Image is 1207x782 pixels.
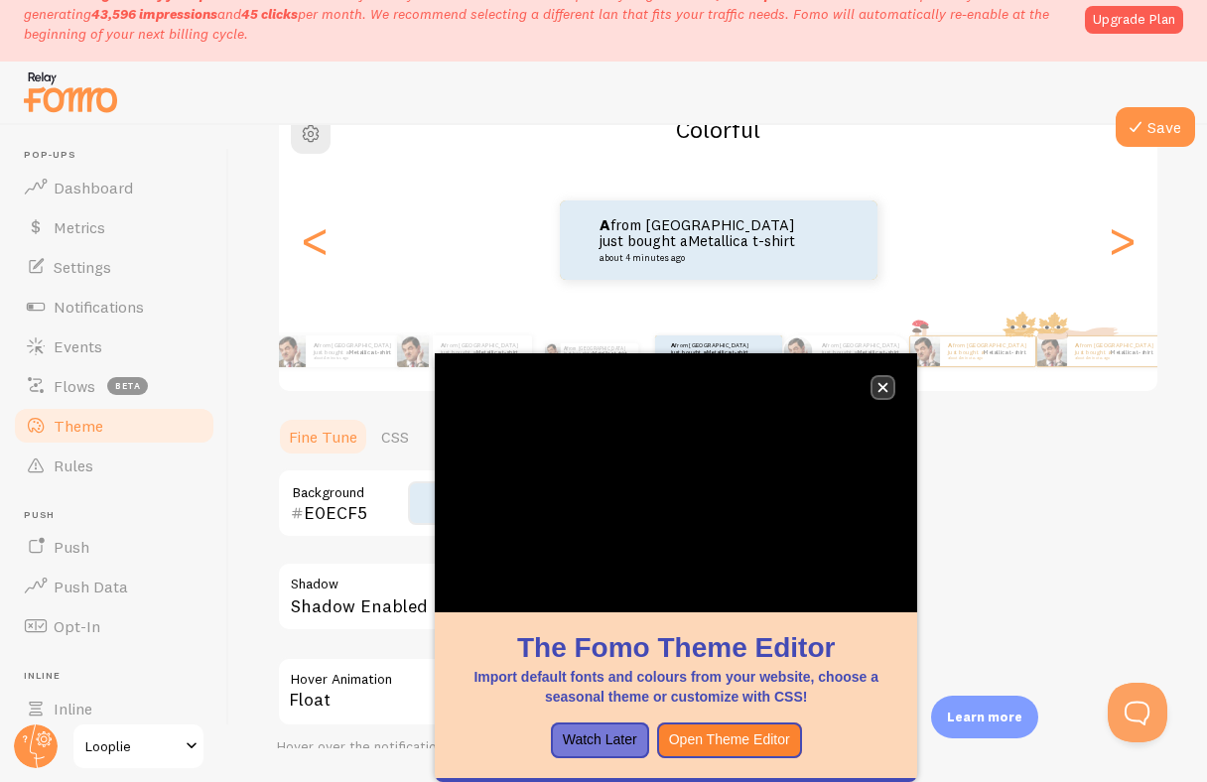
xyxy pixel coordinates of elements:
a: Metallica t-shirt [707,347,749,355]
p: from [GEOGRAPHIC_DATA] just bought a [600,217,798,263]
img: fomo-relay-logo-orange.svg [21,66,120,117]
p: from [GEOGRAPHIC_DATA] just bought a [314,342,393,360]
span: Pop-ups [24,149,216,162]
div: The Fomo Theme EditorImport default fonts and colours from your website, choose a seasonal theme ... [435,353,917,782]
a: Theme [12,406,216,446]
a: Looplie [71,722,205,770]
span: Events [54,336,102,356]
a: Metrics [12,207,216,247]
strong: A [600,215,610,234]
span: Dashboard [54,178,133,197]
span: Rules [54,456,93,475]
span: Inline [24,670,216,683]
span: Push [24,509,216,522]
div: Previous slide [303,169,327,312]
img: Fomo [784,336,813,365]
p: Import default fonts and colours from your website, choose a seasonal theme or customize with CSS! [459,667,893,707]
small: about 4 minutes ago [1075,356,1152,360]
span: beta [107,377,148,395]
a: Settings [12,247,216,287]
a: Inline [12,689,216,728]
a: Metallica t-shirt [593,350,626,356]
a: Flows beta [12,366,216,406]
a: Push Data [12,567,216,606]
a: Metallica t-shirt [858,347,900,355]
p: from [GEOGRAPHIC_DATA] just bought a [822,342,901,360]
a: Upgrade Plan [1085,6,1183,34]
img: Fomo [1037,336,1067,366]
img: Fomo [397,335,429,367]
div: Hover over the notification for preview [277,738,872,756]
span: Theme [54,416,103,436]
a: Fine Tune [277,417,369,456]
a: Metallica t-shirt [349,347,392,355]
a: Rules [12,446,216,485]
a: Events [12,326,216,366]
button: Save [1116,107,1195,147]
span: Opt-In [54,616,100,636]
a: Metallica t-shirt [984,347,1026,355]
iframe: Help Scout Beacon - Open [1108,683,1167,742]
p: Learn more [947,708,1022,726]
a: Metallica t-shirt [476,347,519,355]
h1: The Fomo Theme Editor [459,628,893,667]
button: Open Theme Editor [657,722,802,758]
strong: A [671,341,675,349]
small: about 4 minutes ago [314,356,391,360]
span: Flows [54,376,95,396]
button: Watch Later [551,722,649,758]
div: Next slide [1110,169,1134,312]
div: Float [277,657,872,726]
a: Metallica t-shirt [1111,347,1153,355]
span: Inline [54,699,92,718]
a: Metallica t-shirt [688,231,795,250]
img: Fomo [274,335,306,367]
strong: A [1075,341,1079,349]
strong: A [822,341,826,349]
span: Notifications [54,297,144,317]
h2: Colorful [279,114,1157,145]
b: 45 clicks [241,5,298,23]
p: from [GEOGRAPHIC_DATA] just bought a [564,343,630,359]
span: Push [54,537,89,557]
strong: A [441,341,445,349]
img: Fomo [545,343,561,359]
a: Dashboard [12,168,216,207]
b: 43,596 impressions [91,5,217,23]
span: Looplie [85,734,180,758]
span: Push Data [54,577,128,596]
a: Push [12,527,216,567]
div: Learn more [931,696,1038,738]
p: from [GEOGRAPHIC_DATA] just bought a [1075,342,1154,360]
p: from [GEOGRAPHIC_DATA] just bought a [671,342,750,360]
strong: A [564,345,567,351]
span: Metrics [54,217,105,237]
button: close, [872,377,893,398]
strong: A [314,341,318,349]
a: CSS [369,417,421,456]
span: Settings [54,257,111,277]
img: Fomo [910,336,940,366]
strong: A [948,341,952,349]
a: Opt-In [12,606,216,646]
span: and [91,5,298,23]
p: from [GEOGRAPHIC_DATA] just bought a [441,342,524,360]
small: about 4 minutes ago [600,253,792,263]
a: Notifications [12,287,216,326]
p: from [GEOGRAPHIC_DATA] just bought a [948,342,1027,360]
div: Shadow Enabled [277,562,872,634]
small: about 4 minutes ago [948,356,1025,360]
